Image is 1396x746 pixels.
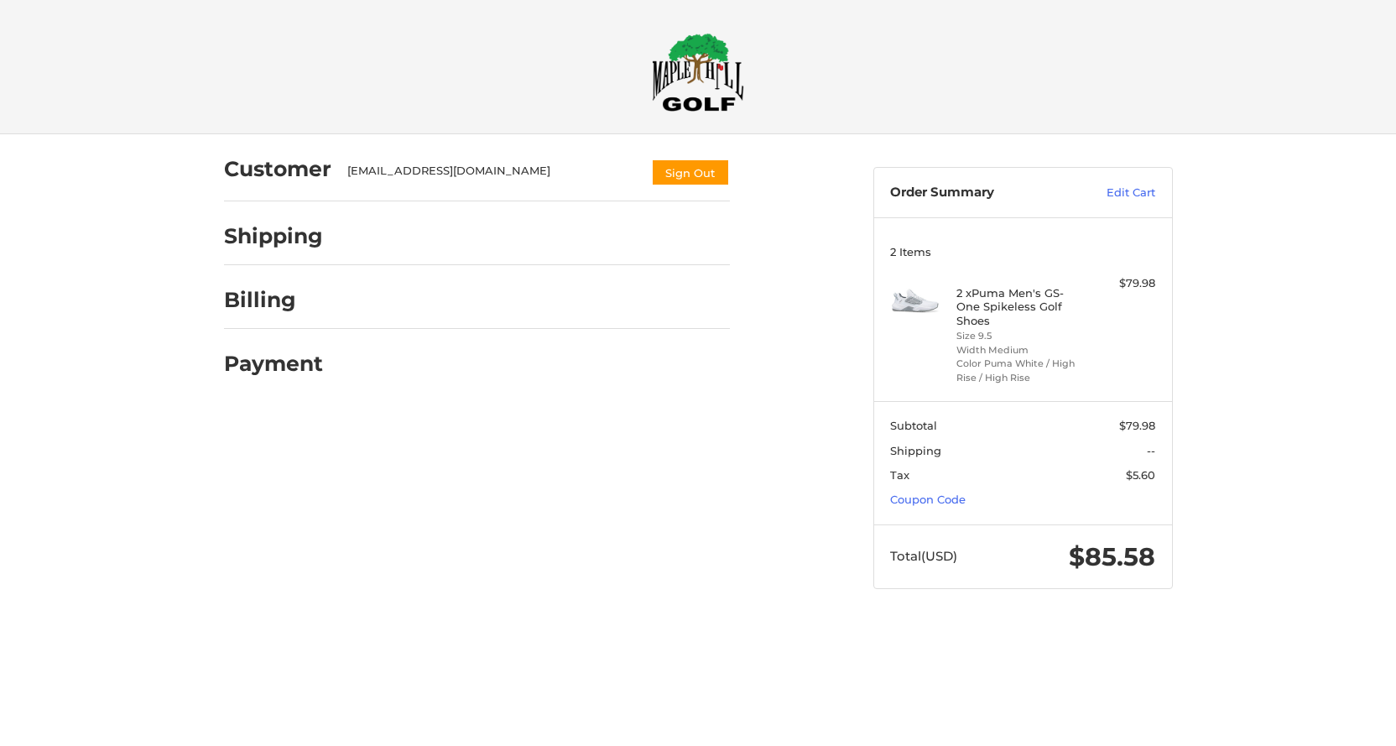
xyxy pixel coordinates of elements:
[1119,419,1155,432] span: $79.98
[890,444,941,457] span: Shipping
[651,159,730,186] button: Sign Out
[224,223,323,249] h2: Shipping
[347,163,634,186] div: [EMAIL_ADDRESS][DOMAIN_NAME]
[1069,541,1155,572] span: $85.58
[224,351,323,377] h2: Payment
[224,287,322,313] h2: Billing
[1147,444,1155,457] span: --
[890,245,1155,258] h3: 2 Items
[890,493,966,506] a: Coupon Code
[890,185,1070,201] h3: Order Summary
[956,329,1085,343] li: Size 9.5
[652,33,744,112] img: Maple Hill Golf
[890,419,937,432] span: Subtotal
[224,156,331,182] h2: Customer
[890,548,957,564] span: Total (USD)
[956,357,1085,384] li: Color Puma White / High Rise / High Rise
[956,343,1085,357] li: Width Medium
[890,468,909,482] span: Tax
[1070,185,1155,201] a: Edit Cart
[1089,275,1155,292] div: $79.98
[956,286,1085,327] h4: 2 x Puma Men's GS-One Spikeless Golf Shoes
[1126,468,1155,482] span: $5.60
